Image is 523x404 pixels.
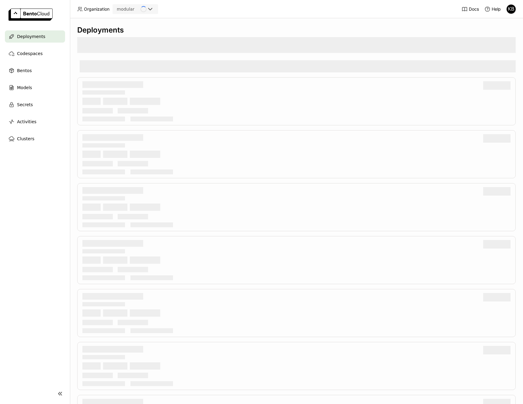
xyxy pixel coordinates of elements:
[462,6,479,12] a: Docs
[9,9,53,21] img: logo
[492,6,501,12] span: Help
[17,135,34,142] span: Clusters
[17,67,32,74] span: Bentos
[507,5,516,14] div: KB
[506,4,516,14] div: Kevin Bi
[17,101,33,108] span: Secrets
[5,116,65,128] a: Activities
[17,50,43,57] span: Codespaces
[135,6,136,12] input: Selected modular.
[5,99,65,111] a: Secrets
[5,133,65,145] a: Clusters
[17,33,45,40] span: Deployments
[484,6,501,12] div: Help
[117,6,134,12] div: modular
[17,118,36,125] span: Activities
[469,6,479,12] span: Docs
[5,82,65,94] a: Models
[84,6,109,12] span: Organization
[77,26,516,35] div: Deployments
[17,84,32,91] span: Models
[5,64,65,77] a: Bentos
